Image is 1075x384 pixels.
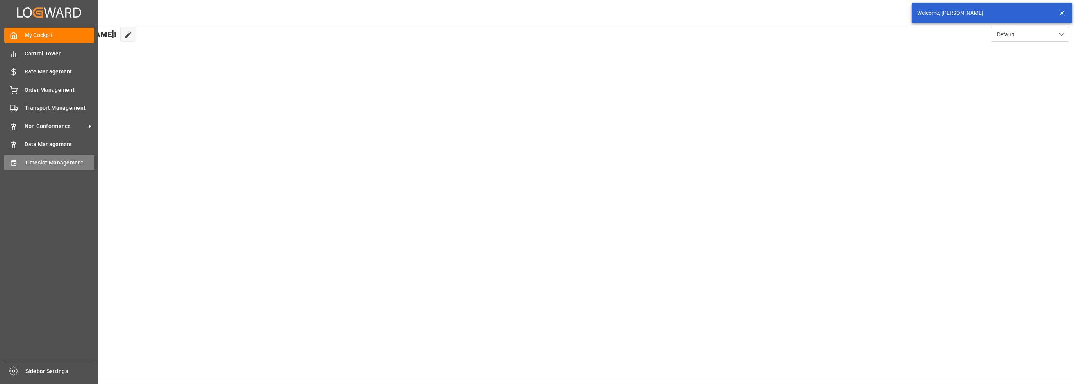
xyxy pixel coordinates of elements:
a: Transport Management [4,100,94,116]
a: Data Management [4,137,94,152]
span: Non Conformance [25,122,86,130]
span: Timeslot Management [25,159,95,167]
span: Transport Management [25,104,95,112]
a: Control Tower [4,46,94,61]
span: Data Management [25,140,95,148]
span: Order Management [25,86,95,94]
span: My Cockpit [25,31,95,39]
a: Order Management [4,82,94,97]
a: My Cockpit [4,28,94,43]
a: Rate Management [4,64,94,79]
div: Welcome, [PERSON_NAME] [917,9,1052,17]
span: Rate Management [25,68,95,76]
span: Control Tower [25,50,95,58]
button: open menu [991,27,1069,42]
span: Default [997,30,1014,39]
span: Sidebar Settings [25,367,95,375]
a: Timeslot Management [4,155,94,170]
